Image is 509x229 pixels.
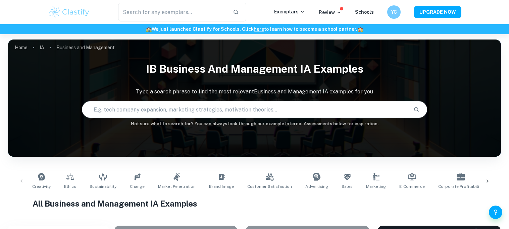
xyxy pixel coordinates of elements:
span: Creativity [32,183,51,189]
h6: YC [390,8,398,16]
h1: All Business and Management IA Examples [33,198,476,210]
input: E.g. tech company expansion, marketing strategies, motivation theories... [82,100,408,119]
span: Sustainability [90,183,116,189]
span: Market Penetration [158,183,196,189]
a: Schools [355,9,374,15]
a: here [254,26,264,32]
input: Search for any exemplars... [118,3,228,21]
p: Exemplars [274,8,305,15]
p: Type a search phrase to find the most relevant Business and Management IA examples for you [8,88,501,96]
p: Business and Management [56,44,115,51]
span: Marketing [366,183,386,189]
h1: IB Business and Management IA examples [8,58,501,80]
span: Sales [342,183,353,189]
button: YC [387,5,401,19]
span: Brand Image [209,183,234,189]
span: 🏫 [357,26,363,32]
button: Search [411,104,422,115]
span: 🏫 [146,26,152,32]
span: Corporate Profitability [438,183,483,189]
span: Ethics [64,183,76,189]
button: UPGRADE NOW [414,6,461,18]
h6: We just launched Clastify for Schools. Click to learn how to become a school partner. [1,25,508,33]
button: Help and Feedback [489,206,502,219]
span: Customer Satisfaction [247,183,292,189]
span: Advertising [305,183,328,189]
span: E-commerce [399,183,425,189]
a: Home [15,43,28,52]
h6: Not sure what to search for? You can always look through our example Internal Assessments below f... [8,121,501,127]
p: Review [319,9,342,16]
span: Change [130,183,145,189]
img: Clastify logo [48,5,91,19]
a: IA [40,43,44,52]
